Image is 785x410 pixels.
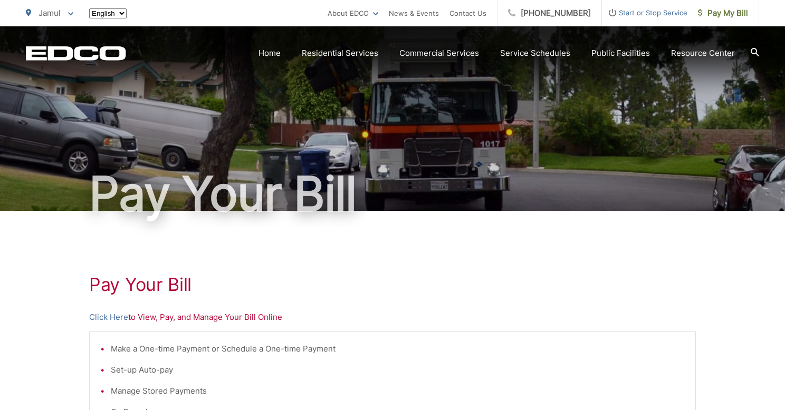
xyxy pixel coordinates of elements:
[449,7,486,19] a: Contact Us
[89,274,696,295] h1: Pay Your Bill
[111,343,685,355] li: Make a One-time Payment or Schedule a One-time Payment
[26,168,759,220] h1: Pay Your Bill
[389,7,439,19] a: News & Events
[89,311,128,324] a: Click Here
[671,47,735,60] a: Resource Center
[39,8,61,18] span: Jamul
[500,47,570,60] a: Service Schedules
[89,311,696,324] p: to View, Pay, and Manage Your Bill Online
[698,7,748,19] span: Pay My Bill
[111,385,685,397] li: Manage Stored Payments
[591,47,650,60] a: Public Facilities
[259,47,281,60] a: Home
[111,364,685,376] li: Set-up Auto-pay
[26,46,126,61] a: EDCD logo. Return to the homepage.
[399,47,479,60] a: Commercial Services
[302,47,378,60] a: Residential Services
[89,8,127,18] select: Select a language
[328,7,378,19] a: About EDCO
